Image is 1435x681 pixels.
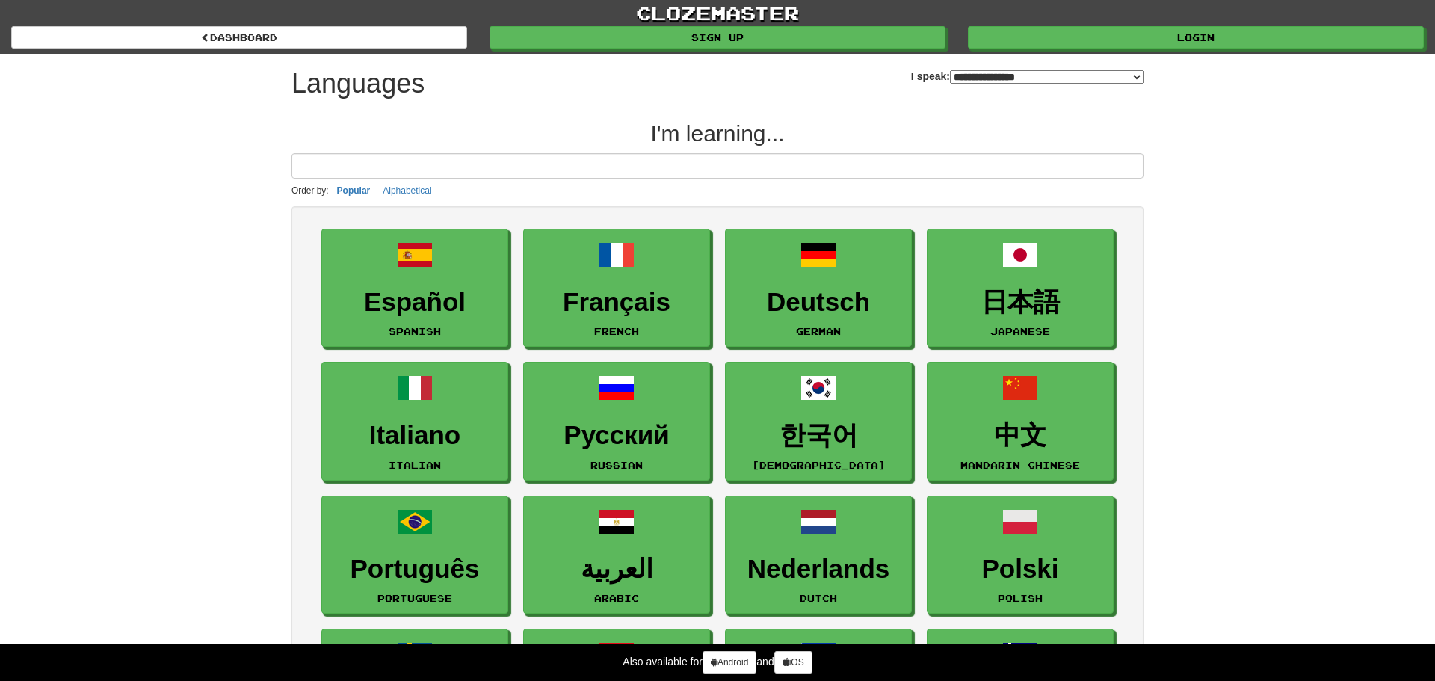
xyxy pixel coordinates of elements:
a: 한국어[DEMOGRAPHIC_DATA] [725,362,912,481]
a: ItalianoItalian [321,362,508,481]
a: DeutschGerman [725,229,912,348]
label: I speak: [911,69,1144,84]
h1: Languages [291,69,425,99]
h3: Nederlands [733,555,904,584]
small: Polish [998,593,1043,603]
small: French [594,326,639,336]
a: PortuguêsPortuguese [321,496,508,614]
a: Android [703,651,756,674]
a: РусскийRussian [523,362,710,481]
a: Sign up [490,26,945,49]
h3: Español [330,288,500,317]
small: [DEMOGRAPHIC_DATA] [752,460,886,470]
h3: Русский [531,421,702,450]
a: FrançaisFrench [523,229,710,348]
a: iOS [774,651,812,674]
h3: Français [531,288,702,317]
a: EspañolSpanish [321,229,508,348]
small: German [796,326,841,336]
button: Alphabetical [378,182,436,199]
small: Russian [590,460,643,470]
small: Mandarin Chinese [960,460,1080,470]
small: Japanese [990,326,1050,336]
small: Spanish [389,326,441,336]
h3: Polski [935,555,1105,584]
h3: العربية [531,555,702,584]
a: dashboard [11,26,467,49]
h3: Português [330,555,500,584]
small: Italian [389,460,441,470]
a: PolskiPolish [927,496,1114,614]
a: العربيةArabic [523,496,710,614]
a: NederlandsDutch [725,496,912,614]
small: Arabic [594,593,639,603]
h3: Italiano [330,421,500,450]
small: Dutch [800,593,837,603]
a: 中文Mandarin Chinese [927,362,1114,481]
button: Popular [333,182,375,199]
h3: 한국어 [733,421,904,450]
small: Portuguese [377,593,452,603]
small: Order by: [291,185,329,196]
h2: I'm learning... [291,121,1144,146]
a: Login [968,26,1424,49]
h3: 中文 [935,421,1105,450]
a: 日本語Japanese [927,229,1114,348]
h3: Deutsch [733,288,904,317]
h3: 日本語 [935,288,1105,317]
select: I speak: [950,70,1144,84]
